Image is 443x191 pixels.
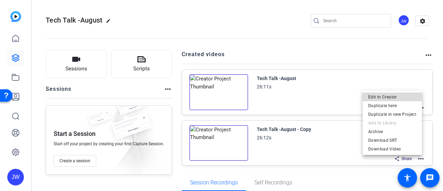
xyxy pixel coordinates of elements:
span: Archive [368,128,416,136]
span: Edit in Creator [368,93,416,101]
span: Duplicate in new Project [368,110,416,119]
span: Duplicate here [368,102,416,110]
span: Download SRT [368,136,416,145]
span: Download Video [368,145,416,153]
